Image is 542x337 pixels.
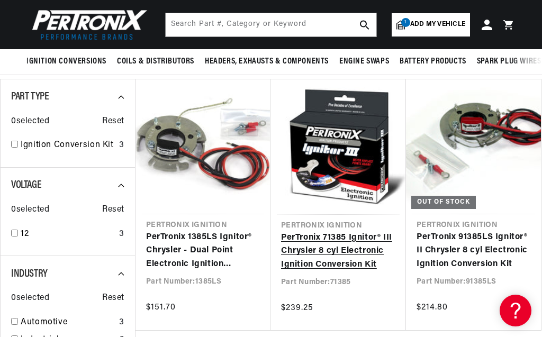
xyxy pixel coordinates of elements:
[26,6,148,43] img: Pertronix
[339,56,389,67] span: Engine Swaps
[394,49,472,74] summary: Battery Products
[11,180,41,190] span: Voltage
[21,139,115,152] a: Ignition Conversion Kit
[102,292,124,305] span: Reset
[112,49,200,74] summary: Coils & Distributors
[117,56,194,67] span: Coils & Distributors
[477,56,541,67] span: Spark Plug Wires
[119,227,124,241] div: 3
[102,203,124,217] span: Reset
[119,139,124,152] div: 3
[417,231,530,271] a: PerTronix 91385LS Ignitor® II Chrysler 8 cyl Electronic Ignition Conversion Kit
[119,316,124,330] div: 3
[21,227,115,241] a: 12
[21,316,115,330] a: Automotive
[400,56,466,67] span: Battery Products
[200,49,334,74] summary: Headers, Exhausts & Components
[11,203,49,217] span: 0 selected
[26,56,106,67] span: Ignition Conversions
[392,13,470,37] a: 1Add my vehicle
[401,18,410,27] span: 1
[205,56,329,67] span: Headers, Exhausts & Components
[281,231,395,272] a: PerTronix 71385 Ignitor® III Chrysler 8 cyl Electronic Ignition Conversion Kit
[11,269,48,279] span: Industry
[11,292,49,305] span: 0 selected
[353,13,376,37] button: search button
[146,231,260,271] a: PerTronix 1385LS Ignitor® Chrysler - Dual Point Electronic Ignition Conversion Kit
[11,115,49,129] span: 0 selected
[102,115,124,129] span: Reset
[410,20,465,30] span: Add my vehicle
[166,13,376,37] input: Search Part #, Category or Keyword
[11,92,49,102] span: Part Type
[26,49,112,74] summary: Ignition Conversions
[334,49,394,74] summary: Engine Swaps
